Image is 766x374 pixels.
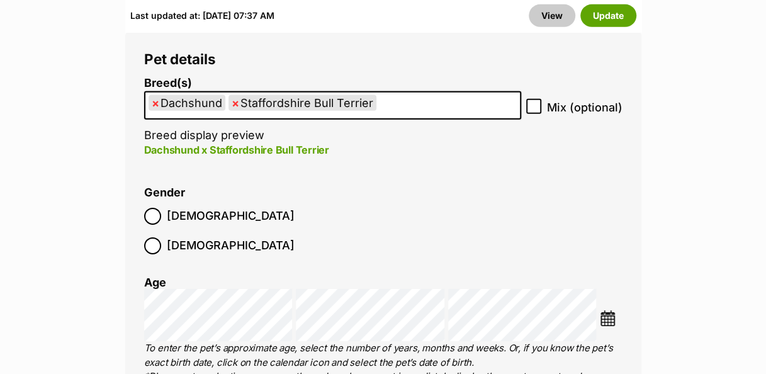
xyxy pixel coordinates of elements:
[529,4,575,27] a: View
[167,237,295,254] span: [DEMOGRAPHIC_DATA]
[228,95,376,111] li: Staffordshire Bull Terrier
[144,77,521,90] label: Breed(s)
[167,208,295,225] span: [DEMOGRAPHIC_DATA]
[144,77,521,171] li: Breed display preview
[144,186,185,200] label: Gender
[580,4,636,27] button: Update
[232,95,239,111] span: ×
[144,50,216,67] span: Pet details
[144,142,521,157] p: Dachshund x Staffordshire Bull Terrier
[600,310,616,326] img: ...
[149,95,225,111] li: Dachshund
[144,276,166,289] label: Age
[547,99,622,116] span: Mix (optional)
[152,95,159,111] span: ×
[130,4,274,27] div: Last updated at: [DATE] 07:37 AM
